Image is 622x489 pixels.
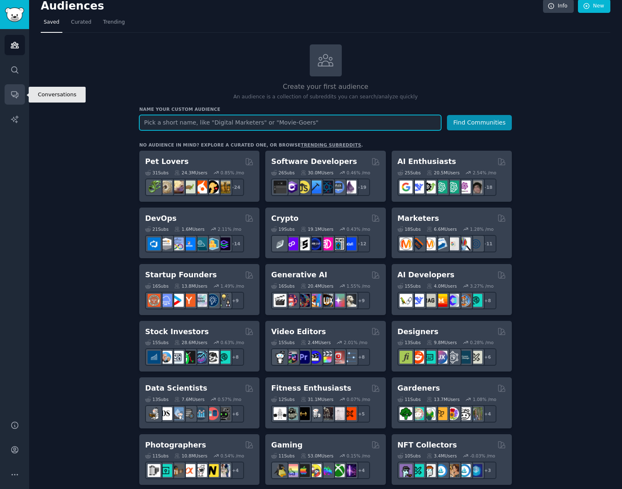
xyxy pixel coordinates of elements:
[171,351,184,364] img: Forex
[285,351,298,364] img: editors
[446,351,459,364] img: userexperience
[473,170,496,176] div: 2.54 % /mo
[171,464,184,477] img: AnalogCommunity
[469,181,482,193] img: ArtificalIntelligence
[397,327,439,337] h2: Designers
[159,407,172,420] img: datascience
[145,270,217,280] h2: Startup Founders
[353,405,370,423] div: + 5
[139,82,512,92] h2: Create your first audience
[274,294,286,307] img: aivideo
[397,396,421,402] div: 11 Sub s
[301,283,333,289] div: 20.4M Users
[206,237,219,250] img: aws_cdk
[183,407,195,420] img: dataengineering
[458,181,471,193] img: OpenAIDev
[320,181,333,193] img: reactnative
[285,237,298,250] img: 0xPolygon
[309,294,321,307] img: sdforall
[470,226,494,232] div: 1.28 % /mo
[145,340,168,345] div: 15 Sub s
[397,453,421,459] div: 10 Sub s
[297,407,310,420] img: workout
[343,181,356,193] img: elixir
[397,340,421,345] div: 13 Sub s
[217,181,230,193] img: dogbreed
[183,237,195,250] img: DevOpsLinks
[183,181,195,193] img: turtle
[320,351,333,364] img: finalcutpro
[227,405,244,423] div: + 6
[183,351,195,364] img: Trading
[218,226,242,232] div: 2.11 % /mo
[434,294,447,307] img: MistralAI
[145,170,168,176] div: 31 Sub s
[397,270,454,280] h2: AI Developers
[171,407,184,420] img: statistics
[301,453,333,459] div: 53.0M Users
[218,396,242,402] div: 0.57 % /mo
[297,237,310,250] img: ethstaker
[103,19,125,26] span: Trending
[320,464,333,477] img: gamers
[148,464,160,477] img: analog
[145,453,168,459] div: 11 Sub s
[139,115,441,130] input: Pick a short name, like "Digital Marketers" or "Movie-Goers"
[458,294,471,307] img: llmops
[397,283,421,289] div: 15 Sub s
[145,383,207,394] h2: Data Scientists
[194,181,207,193] img: cockatiel
[145,440,206,450] h2: Photographers
[332,407,345,420] img: physicaltherapy
[227,235,244,252] div: + 14
[271,170,294,176] div: 26 Sub s
[434,464,447,477] img: OpenSeaNFT
[411,351,424,364] img: logodesign
[220,283,244,289] div: 1.49 % /mo
[194,237,207,250] img: platformengineering
[206,351,219,364] img: swingtrading
[347,283,370,289] div: 1.55 % /mo
[309,407,321,420] img: weightroom
[139,106,512,112] h3: Name your custom audience
[100,16,128,33] a: Trending
[217,351,230,364] img: technicalanalysis
[171,294,184,307] img: startup
[458,237,471,250] img: MarketingResearch
[427,340,457,345] div: 9.8M Users
[5,7,24,22] img: GummySearch logo
[470,340,494,345] div: 0.28 % /mo
[309,181,321,193] img: iOSProgramming
[411,294,424,307] img: DeepSeek
[423,181,436,193] img: AItoolsCatalog
[194,407,207,420] img: analytics
[227,348,244,366] div: + 8
[174,340,207,345] div: 28.6M Users
[343,464,356,477] img: TwitchStreaming
[220,340,244,345] div: 0.63 % /mo
[159,237,172,250] img: AWS_Certified_Experts
[427,170,459,176] div: 20.5M Users
[271,453,294,459] div: 11 Sub s
[274,237,286,250] img: ethfinance
[397,383,440,394] h2: Gardeners
[458,464,471,477] img: OpenseaMarket
[411,407,424,420] img: succulents
[271,270,327,280] h2: Generative AI
[297,351,310,364] img: premiere
[320,407,333,420] img: fitness30plus
[347,170,370,176] div: 0.46 % /mo
[332,464,345,477] img: XboxGamers
[347,453,370,459] div: 0.15 % /mo
[220,453,244,459] div: 0.54 % /mo
[446,464,459,477] img: CryptoArt
[206,464,219,477] img: Nikon
[68,16,94,33] a: Curated
[469,351,482,364] img: UX_Design
[159,181,172,193] img: ballpython
[479,348,496,366] div: + 6
[148,237,160,250] img: azuredevops
[174,170,207,176] div: 24.3M Users
[397,226,421,232] div: 18 Sub s
[271,226,294,232] div: 19 Sub s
